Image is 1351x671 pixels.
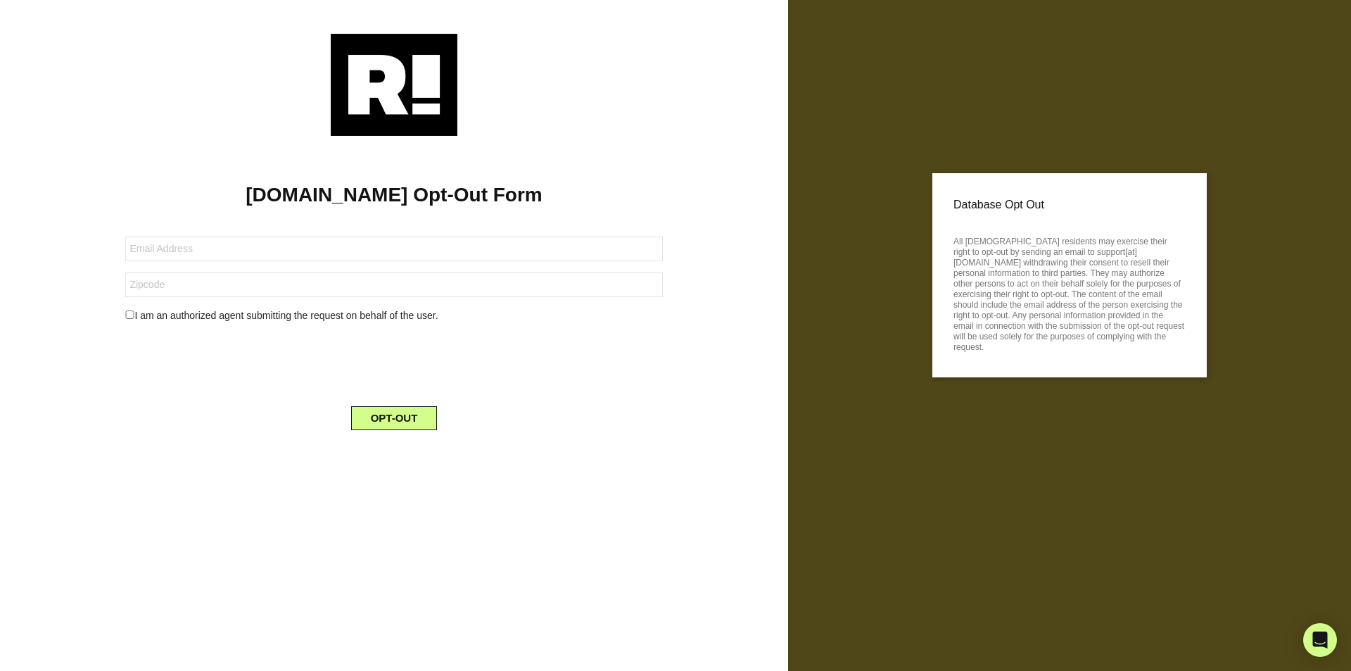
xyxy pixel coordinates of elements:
div: Open Intercom Messenger [1303,623,1337,657]
button: OPT-OUT [351,406,438,430]
div: I am an authorized agent submitting the request on behalf of the user. [115,308,673,323]
img: Retention.com [331,34,457,136]
input: Email Address [125,237,662,261]
input: Zipcode [125,272,662,297]
p: Database Opt Out [953,194,1186,215]
h1: [DOMAIN_NAME] Opt-Out Form [21,183,767,207]
iframe: reCAPTCHA [287,334,501,389]
p: All [DEMOGRAPHIC_DATA] residents may exercise their right to opt-out by sending an email to suppo... [953,232,1186,353]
